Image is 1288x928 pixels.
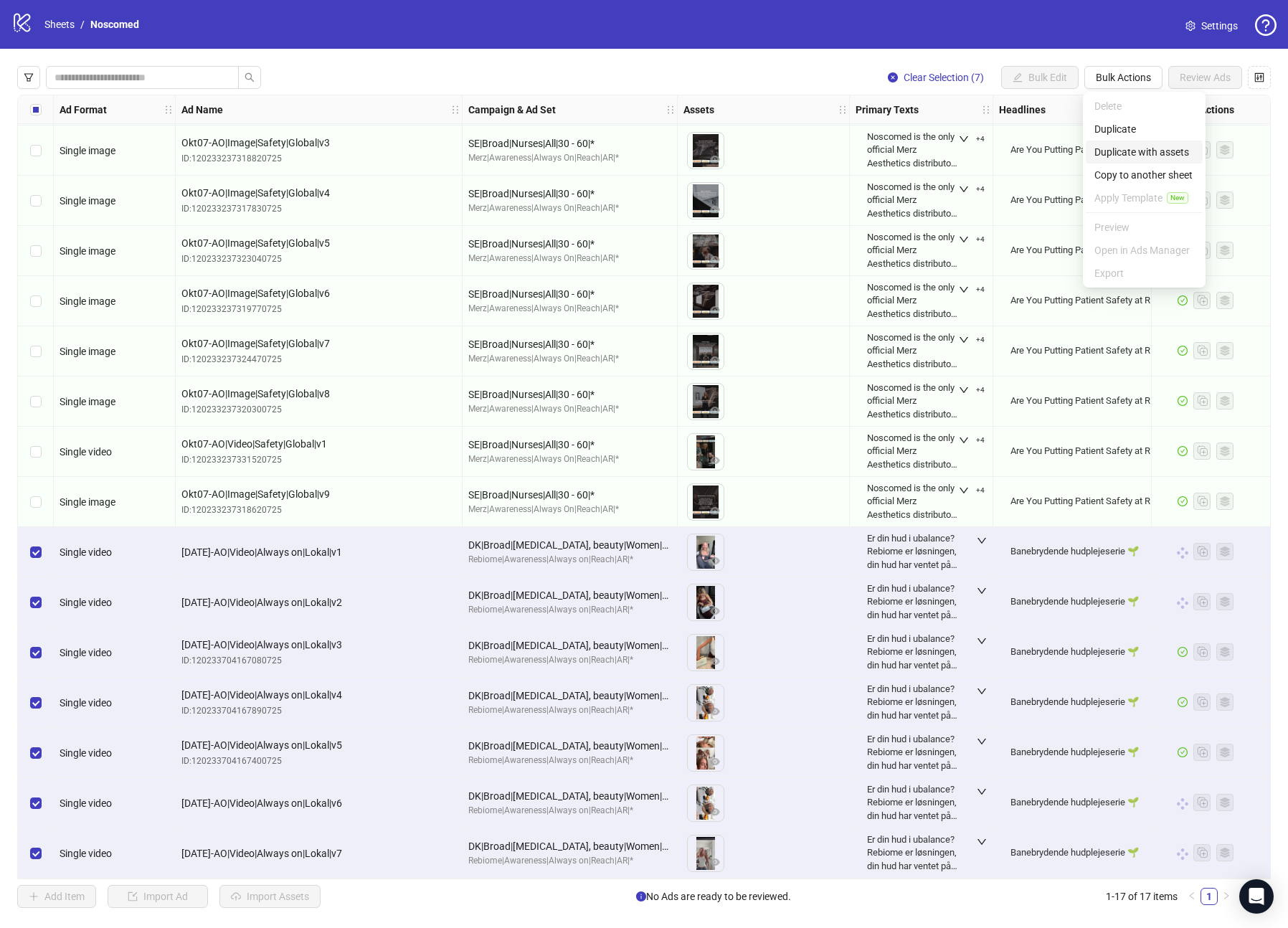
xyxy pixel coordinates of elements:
[18,628,54,678] div: Select row 13
[976,135,985,143] span: +4
[80,16,85,32] li: /
[706,503,724,520] button: Preview
[688,133,724,169] img: Asset 1
[976,285,985,294] span: +4
[710,807,720,817] span: eye
[867,783,958,823] div: Er din hud i ubalance? Rebiome er løsningen, din hud har ventet på. Rebiome er en banebrydende hu...
[1167,192,1188,204] span: New
[181,654,456,668] div: ID: 120233704167080725
[1010,445,1167,458] div: Are You Putting Patient Safety at Risk?
[1183,888,1201,905] li: Previous Page
[18,577,54,628] div: Select row 12
[18,226,54,276] div: Select row 5
[1010,244,1167,257] div: Are You Putting Patient Safety at Risk?
[867,432,958,471] div: Noscomed is the only official Merz Aesthetics distributor in the Nordics — ensuring authentic pro...
[976,336,985,344] span: +4
[1201,18,1238,34] span: Settings
[688,785,724,821] img: Asset 1
[838,105,848,115] span: holder
[1010,746,1139,759] div: Banebrydende hudplejeserie 🌱
[867,582,958,622] div: Er din hud i ubalance? Rebiome er løsningen, din hud har ventet på. Rebiome er en banebrydende hu...
[87,16,142,32] a: Noscomed
[673,95,677,123] div: Resize Campaign & Ad Set column
[468,854,671,868] div: Rebiome|Awareness|Always on|Reach|AR|*
[688,484,724,520] img: Asset 1
[1010,696,1139,709] div: Banebrydende hudplejeserie 🌱
[977,586,987,596] span: down
[706,252,724,269] button: Preview
[959,385,969,395] span: down
[468,102,556,118] strong: Campaign & Ad Set
[977,737,987,747] span: down
[468,603,671,617] div: Rebiome|Awareness|Always on|Reach|AR|*
[1084,66,1162,89] button: Bulk Actions
[976,235,985,244] span: +4
[468,553,671,567] div: Rebiome|Awareness|Always on|Reach|AR|*
[710,154,720,164] span: eye
[1178,446,1188,456] span: check-circle
[688,233,724,269] img: Asset 1
[683,102,714,118] strong: Assets
[181,386,456,402] span: Okt07-AO|Image|Safety|Global|v8
[17,885,96,908] button: Add Item
[468,804,671,818] div: Rebiome|Awareness|Always on|Reach|AR|*
[468,638,671,653] div: DK|Broad|[MEDICAL_DATA], beauty|Women|24 - 65+|*
[18,728,54,778] div: Select row 15
[1094,190,1162,206] span: Apply Template
[710,656,720,666] span: eye
[867,382,958,421] div: Noscomed is the only official Merz Aesthetics distributor in the Nordics — ensuring authentic pro...
[848,105,858,115] span: holder
[959,285,969,295] span: down
[1096,72,1151,83] span: Bulk Actions
[1218,888,1235,905] li: Next Page
[1178,697,1188,707] span: check-circle
[181,436,456,452] span: Okt07-AO|Video|Safety|Global|v1
[710,305,720,315] span: eye
[706,402,724,420] button: Preview
[18,527,54,577] div: Select row 11
[181,152,456,166] div: ID: 120233237318820725
[1094,242,1194,258] span: Open in Ads Manager
[181,597,342,608] span: [DATE]-AO|Video|Always on|Lokal|v2
[60,647,112,658] span: Single video
[468,838,671,854] div: DK|Broad|[MEDICAL_DATA], beauty|Women|24 - 65+|*
[1010,545,1139,558] div: Banebrydende hudplejeserie 🌱
[468,202,671,215] div: Merz|Awareness|Always On|Reach|AR|*
[181,848,342,859] span: [DATE]-AO|Video|Always on|Lokal|v7
[181,336,456,351] span: Okt07-AO|Image|Safety|Global|v7
[1094,265,1194,281] span: Export
[959,235,969,245] span: down
[468,302,671,316] div: Merz|Awareness|Always On|Reach|AR|*
[1010,143,1167,156] div: Are You Putting Patient Safety at Risk?
[468,704,671,717] div: Rebiome|Awareness|Always on|Reach|AR|*
[710,204,720,214] span: eye
[706,352,724,369] button: Preview
[219,885,321,908] button: Import Assets
[458,95,462,123] div: Resize Ad Name column
[688,534,724,570] img: Asset 1
[468,653,671,667] div: Rebiome|Awareness|Always on|Reach|AR|*
[959,335,969,345] span: down
[1188,891,1196,900] span: left
[688,434,724,470] img: Asset 1
[867,331,958,371] div: Noscomed is the only official Merz Aesthetics distributor in the Nordics — ensuring authentic pro...
[989,95,993,123] div: Resize Primary Texts column
[1183,888,1201,905] button: left
[181,546,342,558] span: [DATE]-AO|Video|Always on|Lokal|v1
[18,778,54,828] div: Select row 16
[1094,167,1194,183] span: Copy to another sheet
[846,95,849,123] div: Resize Assets column
[867,231,958,270] div: Noscomed is the only official Merz Aesthetics distributor in the Nordics — ensuring authentic pro...
[181,403,456,417] div: ID: 120233237320300725
[688,685,724,721] img: Asset 1
[108,885,208,908] button: Import Ad
[706,302,724,319] button: Preview
[181,252,456,266] div: ID: 120233237323040725
[953,382,990,399] button: +4
[468,738,671,754] div: DK|Broad|[MEDICAL_DATA], beauty|Women|24 - 65+|*
[1010,495,1167,508] div: Are You Putting Patient Safety at Risk?
[904,72,984,83] span: Clear Selection (7)
[953,331,990,349] button: +4
[710,606,720,616] span: eye
[977,787,987,797] span: down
